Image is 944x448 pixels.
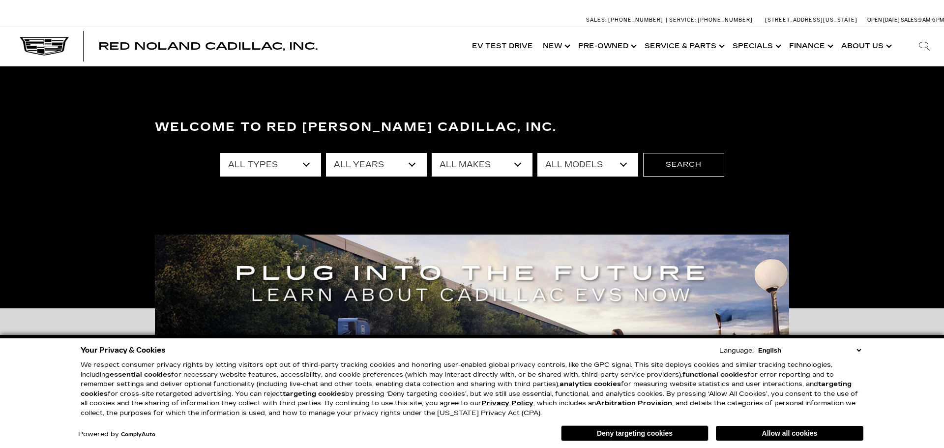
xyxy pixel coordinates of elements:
[596,399,672,407] strong: Arbitration Provision
[98,40,318,52] span: Red Noland Cadillac, Inc.
[666,17,755,23] a: Service: [PHONE_NUMBER]
[81,343,166,357] span: Your Privacy & Cookies
[467,27,538,66] a: EV Test Drive
[560,380,621,388] strong: analytics cookies
[537,153,638,177] select: Filter by model
[561,425,708,441] button: Deny targeting cookies
[283,390,345,398] strong: targeting cookies
[867,17,900,23] span: Open [DATE]
[836,27,895,66] a: About Us
[918,17,944,23] span: 9 AM-6 PM
[220,153,321,177] select: Filter by type
[481,399,533,407] a: Privacy Policy
[538,27,573,66] a: New
[765,17,857,23] a: [STREET_ADDRESS][US_STATE]
[716,426,863,441] button: Allow all cookies
[608,17,663,23] span: [PHONE_NUMBER]
[698,17,753,23] span: [PHONE_NUMBER]
[110,371,171,379] strong: essential cookies
[573,27,640,66] a: Pre-Owned
[98,41,318,51] a: Red Noland Cadillac, Inc.
[155,118,789,137] h3: Welcome to Red [PERSON_NAME] Cadillac, Inc.
[784,27,836,66] a: Finance
[81,380,852,398] strong: targeting cookies
[326,153,427,177] select: Filter by year
[901,17,918,23] span: Sales:
[121,432,155,438] a: ComplyAuto
[669,17,696,23] span: Service:
[682,371,747,379] strong: functional cookies
[643,153,724,177] button: Search
[728,27,784,66] a: Specials
[81,360,863,418] p: We respect consumer privacy rights by letting visitors opt out of third-party tracking cookies an...
[20,37,69,56] img: Cadillac Dark Logo with Cadillac White Text
[586,17,666,23] a: Sales: [PHONE_NUMBER]
[640,27,728,66] a: Service & Parts
[78,431,155,438] div: Powered by
[719,348,754,354] div: Language:
[586,17,607,23] span: Sales:
[756,346,863,355] select: Language Select
[432,153,532,177] select: Filter by make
